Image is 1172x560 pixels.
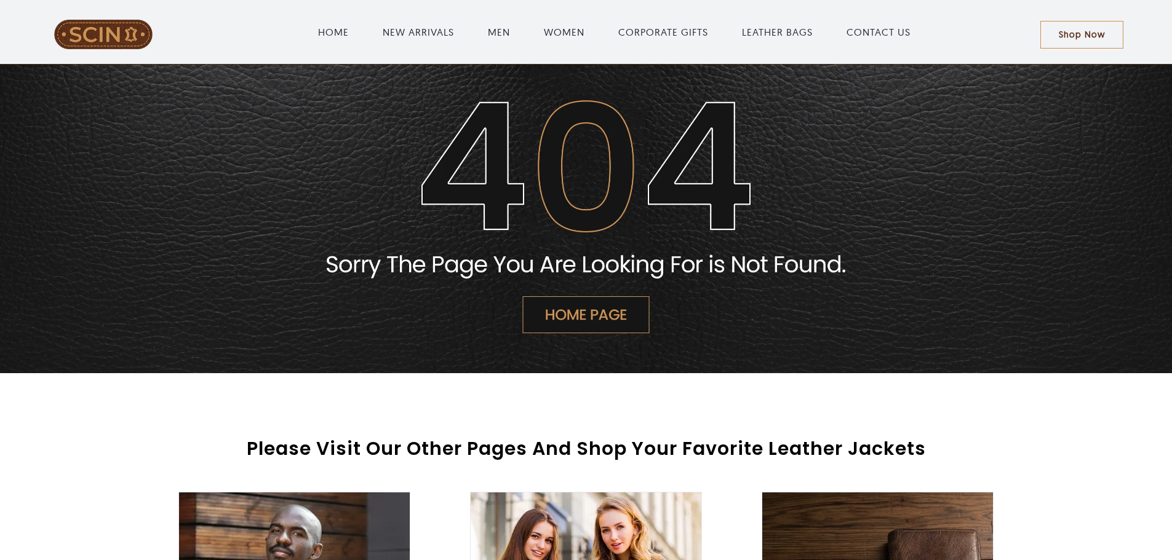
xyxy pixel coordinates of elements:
[318,25,349,39] a: HOME
[383,25,454,39] a: NEW ARRIVALS
[165,435,1006,462] p: please visit our other pages and shop your favorite leather jackets
[1059,30,1105,40] span: Shop Now
[544,25,584,39] a: WOMEN
[1040,21,1123,49] a: Shop Now
[488,25,510,39] a: MEN
[618,25,708,39] a: CORPORATE GIFTS
[742,25,813,39] a: LEATHER BAGS
[189,12,1040,52] nav: Main Menu
[847,25,911,39] a: CONTACT US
